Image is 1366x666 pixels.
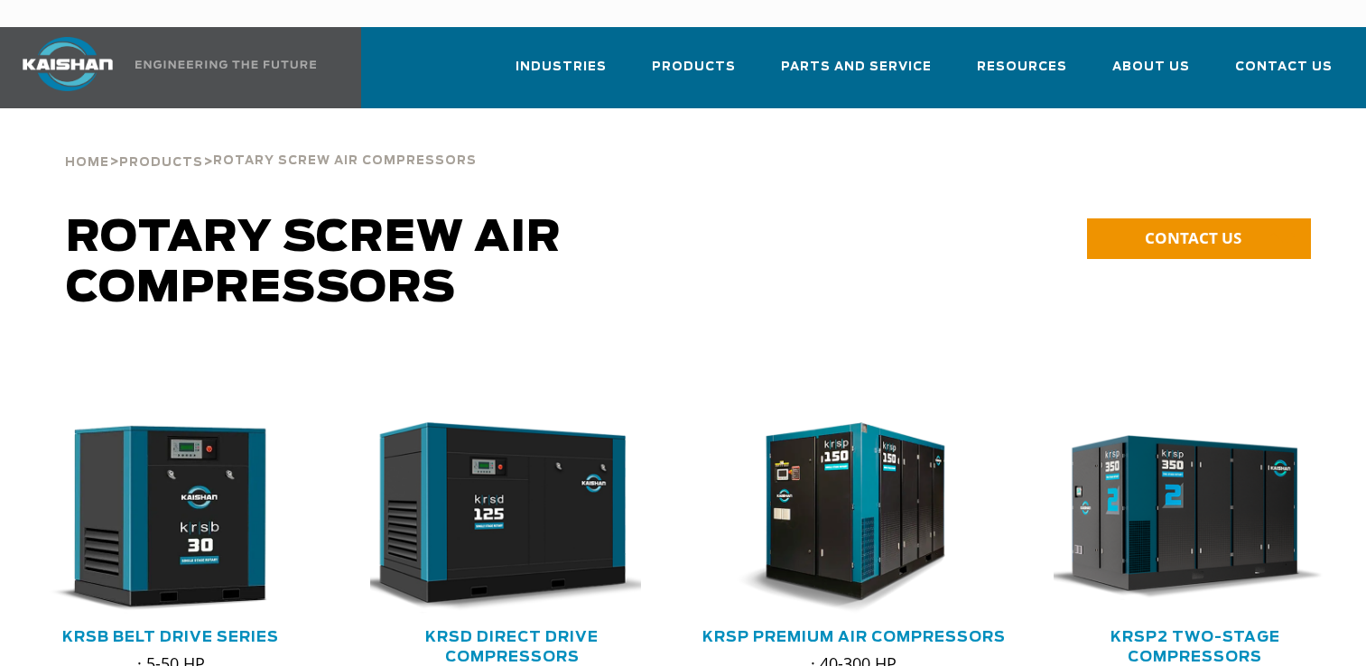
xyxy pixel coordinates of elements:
[1040,422,1324,614] img: krsp350
[1110,630,1280,664] a: KRSP2 Two-Stage Compressors
[781,57,932,78] span: Parts and Service
[977,43,1067,105] a: Resources
[977,57,1067,78] span: Resources
[66,217,562,310] span: Rotary Screw Air Compressors
[119,157,203,169] span: Products
[135,60,316,69] img: Engineering the future
[1112,43,1190,105] a: About Us
[1235,57,1333,78] span: Contact Us
[65,157,109,169] span: Home
[712,422,996,614] div: krsp150
[15,422,300,614] img: krsb30
[62,630,279,644] a: KRSB Belt Drive Series
[357,422,641,614] img: krsd125
[370,422,654,614] div: krsd125
[516,43,607,105] a: Industries
[1054,422,1337,614] div: krsp350
[1112,57,1190,78] span: About Us
[119,153,203,170] a: Products
[425,630,599,664] a: KRSD Direct Drive Compressors
[516,57,607,78] span: Industries
[702,630,1006,644] a: KRSP Premium Air Compressors
[781,43,932,105] a: Parts and Service
[1235,43,1333,105] a: Contact Us
[652,57,736,78] span: Products
[65,153,109,170] a: Home
[29,422,312,614] div: krsb30
[699,422,983,614] img: krsp150
[1145,227,1241,248] span: CONTACT US
[1087,218,1311,259] a: CONTACT US
[652,43,736,105] a: Products
[213,155,477,167] span: Rotary Screw Air Compressors
[65,108,477,177] div: > >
